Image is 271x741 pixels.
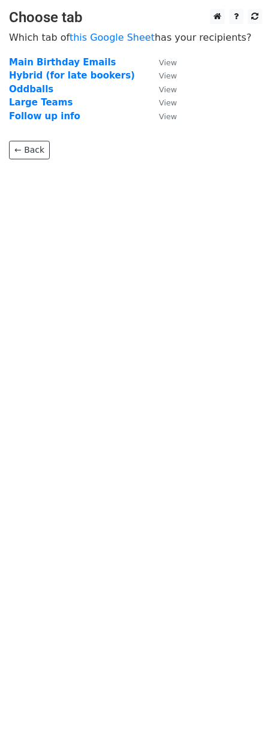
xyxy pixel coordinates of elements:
[147,111,177,122] a: View
[159,112,177,121] small: View
[147,97,177,108] a: View
[9,31,262,44] p: Which tab of has your recipients?
[159,98,177,107] small: View
[9,141,50,159] a: ← Back
[9,9,262,26] h3: Choose tab
[9,57,116,68] a: Main Birthday Emails
[147,57,177,68] a: View
[147,70,177,81] a: View
[9,84,53,95] a: Oddballs
[70,32,155,43] a: this Google Sheet
[9,111,80,122] a: Follow up info
[9,70,135,81] a: Hybrid (for late bookers)
[159,71,177,80] small: View
[159,85,177,94] small: View
[147,84,177,95] a: View
[9,97,73,108] a: Large Teams
[159,58,177,67] small: View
